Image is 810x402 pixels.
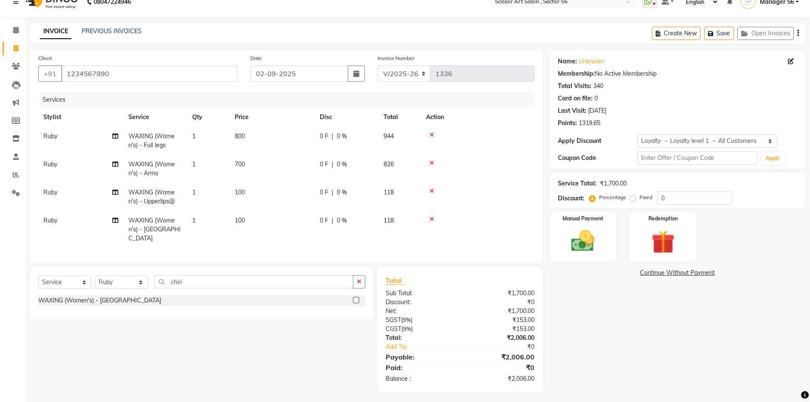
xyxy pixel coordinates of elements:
[128,132,175,149] span: WAXING (Women's) - Full legs
[379,334,460,342] div: Total:
[460,307,541,316] div: ₹1,700.00
[379,342,473,351] a: Add Tip
[558,137,638,145] div: Apply Discount
[379,289,460,298] div: Sub Total:
[384,160,394,168] span: 826
[128,160,175,177] span: WAXING (Women's) - Arms
[648,215,678,222] label: Redemption
[588,106,606,115] div: [DATE]
[379,374,460,383] div: Balance :
[421,108,534,127] th: Action
[551,268,804,277] a: Continue Without Payment
[61,66,238,82] input: Search by Name/Mobile/Email/Code
[378,108,421,127] th: Total
[320,132,328,141] span: 0 F
[38,66,62,82] button: +91
[384,217,394,224] span: 118
[558,154,638,163] div: Coupon Code
[558,69,595,78] div: Membership:
[558,57,577,66] div: Name:
[579,119,600,128] div: 1319.65
[235,188,245,196] span: 100
[558,82,591,91] div: Total Visits:
[379,352,460,362] div: Payable:
[337,160,347,169] span: 0 %
[386,325,401,333] span: CGST
[593,82,603,91] div: 340
[594,94,598,103] div: 0
[403,325,411,332] span: 9%
[644,228,682,257] img: _gift.svg
[386,276,405,285] span: Total
[558,69,797,78] div: No Active Membership
[637,151,757,165] input: Enter Offer / Coupon Code
[250,54,262,62] label: Date
[123,108,187,127] th: Service
[192,188,196,196] span: 1
[337,188,347,197] span: 0 %
[43,217,57,224] span: Ruby
[558,119,577,128] div: Points:
[187,108,230,127] th: Qty
[386,316,401,324] span: SGST
[230,108,315,127] th: Price
[379,325,460,334] div: ( )
[460,289,541,298] div: ₹1,700.00
[558,94,593,103] div: Card on file:
[652,27,701,40] button: Create New
[332,188,333,197] span: |
[600,179,627,188] div: ₹1,700.00
[332,160,333,169] span: |
[332,216,333,225] span: |
[192,217,196,224] span: 1
[320,188,328,197] span: 0 F
[154,275,353,288] input: Search or Scan
[128,188,175,205] span: WAXING (Women's) - Upperlips@
[40,24,71,39] a: INVOICE
[235,132,245,140] span: 800
[38,54,52,62] label: Client
[192,160,196,168] span: 1
[38,108,123,127] th: Stylist
[558,106,586,115] div: Last Visit:
[43,160,57,168] span: Ruby
[192,132,196,140] span: 1
[761,152,785,165] button: Apply
[379,316,460,325] div: ( )
[737,27,794,40] button: Open Invoices
[379,362,460,373] div: Paid:
[474,342,541,351] div: ₹0
[43,188,57,196] span: Ruby
[599,194,626,201] label: Percentage
[379,307,460,316] div: Net:
[460,325,541,334] div: ₹153.00
[403,316,411,323] span: 9%
[558,194,584,203] div: Discount:
[564,228,602,254] img: _cash.svg
[320,216,328,225] span: 0 F
[39,92,541,108] div: Services
[579,57,605,66] a: Unknown
[128,217,181,242] span: WAXING (Women's) - [GEOGRAPHIC_DATA]
[460,316,541,325] div: ₹153.00
[235,217,245,224] span: 100
[460,334,541,342] div: ₹2,006.00
[379,298,460,307] div: Discount:
[320,160,328,169] span: 0 F
[43,132,57,140] span: Ruby
[460,374,541,383] div: ₹2,006.00
[378,54,415,62] label: Invoice Number
[384,188,394,196] span: 118
[337,132,347,141] span: 0 %
[235,160,245,168] span: 700
[384,132,394,140] span: 944
[563,215,603,222] label: Manual Payment
[460,352,541,362] div: ₹2,006.00
[460,362,541,373] div: ₹0
[82,27,142,35] a: PREVIOUS INVOICES
[704,27,734,40] button: Save
[639,194,652,201] label: Fixed
[315,108,378,127] th: Disc
[332,132,333,141] span: |
[558,179,597,188] div: Service Total:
